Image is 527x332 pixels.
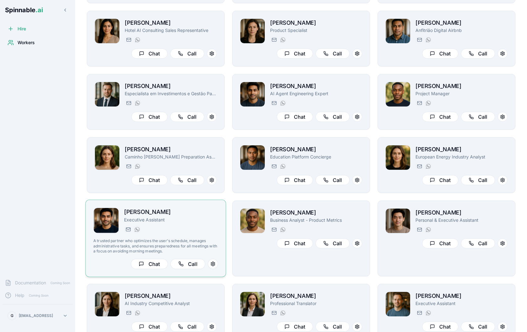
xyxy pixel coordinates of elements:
[125,145,217,154] h2: [PERSON_NAME]
[11,313,13,318] span: G
[415,226,423,233] button: Send email to kaito.ahn@getspinnable.ai
[270,82,362,91] h2: [PERSON_NAME]
[170,175,204,185] button: Call
[461,49,495,59] button: Call
[386,209,410,233] img: Kaito Ahn
[125,154,217,160] p: Caminho [PERSON_NAME] Preparation Assistant
[133,309,141,317] button: WhatsApp
[422,49,458,59] button: Chat
[386,145,410,170] img: Daniela Anderson
[135,310,140,315] img: WhatsApp
[426,310,431,315] img: WhatsApp
[95,19,119,43] img: Rita Mansoor
[270,300,362,307] p: Professional Translator
[94,208,119,233] img: Tariq Muller
[125,292,217,300] h2: [PERSON_NAME]
[270,99,278,107] button: Send email to manuel.mehta@getspinnable.ai
[49,280,72,286] span: Coming Soon
[135,101,140,106] img: WhatsApp
[125,36,132,44] button: Send email to rita.mansoor@getspinnable.ai
[316,322,350,332] button: Call
[125,27,217,34] p: Hotel AI Consulting Sales Representative
[279,36,286,44] button: WhatsApp
[270,27,362,34] p: Product Specialist
[279,163,286,170] button: WhatsApp
[415,292,508,300] h2: [PERSON_NAME]
[270,217,362,223] p: Business Analyst - Product Metrics
[415,217,508,223] p: Personal & Executive Assistant
[415,18,508,27] h2: [PERSON_NAME]
[270,91,362,97] p: AI Agent Engineering Expert
[270,18,362,27] h2: [PERSON_NAME]
[95,82,119,106] img: Paul Santos
[270,292,362,300] h2: [PERSON_NAME]
[93,238,218,254] p: A trusted partner who optimizes the user's schedule, manages administrative tasks, and ensures pr...
[124,217,218,223] p: Executive Assistant
[415,163,423,170] button: Send email to daniela.anderson@getspinnable.ai
[240,82,265,106] img: Manuel Mehta
[277,238,313,248] button: Chat
[415,145,508,154] h2: [PERSON_NAME]
[415,208,508,217] h2: [PERSON_NAME]
[426,164,431,169] img: WhatsApp
[270,145,362,154] h2: [PERSON_NAME]
[170,112,204,122] button: Call
[125,300,217,307] p: AI Industry Competitive Analyst
[422,175,458,185] button: Chat
[277,322,313,332] button: Chat
[424,36,432,44] button: WhatsApp
[240,19,265,43] img: Amelia Green
[270,208,362,217] h2: [PERSON_NAME]
[95,292,119,316] img: Anna Larsen
[15,292,24,298] span: Help
[170,49,204,59] button: Call
[124,208,218,217] h2: [PERSON_NAME]
[316,49,350,59] button: Call
[316,112,350,122] button: Call
[170,259,205,269] button: Call
[415,36,423,44] button: Send email to joao.vai@getspinnable.ai
[316,238,350,248] button: Call
[133,99,141,107] button: WhatsApp
[240,292,265,316] img: Ingrid Gruber
[280,227,285,232] img: WhatsApp
[133,36,141,44] button: WhatsApp
[386,292,410,316] img: Julian Petrov
[426,227,431,232] img: WhatsApp
[424,226,432,233] button: WhatsApp
[277,49,313,59] button: Chat
[424,99,432,107] button: WhatsApp
[280,310,285,315] img: WhatsApp
[280,101,285,106] img: WhatsApp
[277,112,313,122] button: Chat
[35,6,43,14] span: .ai
[424,163,432,170] button: WhatsApp
[18,39,35,46] span: Workers
[461,175,495,185] button: Call
[19,313,53,318] p: [EMAIL_ADDRESS]
[131,112,168,122] button: Chat
[270,226,278,233] button: Send email to jonas.berg@getspinnable.ai
[279,226,286,233] button: WhatsApp
[131,49,168,59] button: Chat
[131,175,168,185] button: Chat
[133,163,141,170] button: WhatsApp
[95,145,119,170] img: Gloria Simon
[415,27,508,34] p: Anfitrião Digital Airbnb
[316,175,350,185] button: Call
[424,309,432,317] button: WhatsApp
[27,293,50,298] span: Coming Soon
[426,37,431,42] img: WhatsApp
[125,163,132,170] button: Send email to gloria.simon@getspinnable.ai
[5,309,70,322] button: G[EMAIL_ADDRESS]
[422,112,458,122] button: Chat
[135,227,140,232] img: WhatsApp
[415,99,423,107] button: Send email to brian.robinson@getspinnable.ai
[124,226,132,233] button: Send email to tariq.muller@getspinnable.ai
[15,280,46,286] span: Documentation
[415,309,423,317] button: Send email to john.blackwood@getspinnable.ai
[426,101,431,106] img: WhatsApp
[131,322,168,332] button: Chat
[422,238,458,248] button: Chat
[415,300,508,307] p: Executive Assistant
